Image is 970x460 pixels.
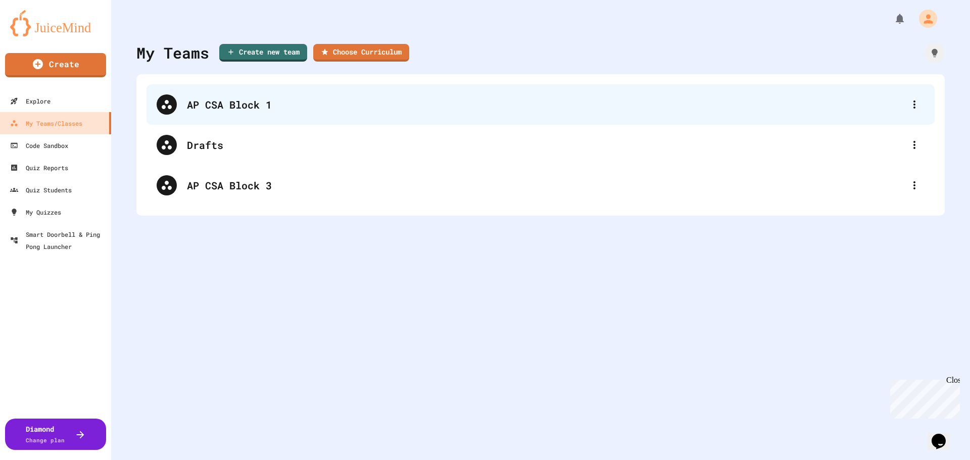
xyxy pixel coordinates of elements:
div: My Quizzes [10,206,61,218]
div: Quiz Students [10,184,72,196]
div: Code Sandbox [10,139,68,151]
div: My Teams/Classes [10,117,82,129]
iframe: chat widget [928,420,960,450]
div: My Account [908,7,940,30]
div: My Notifications [875,10,908,27]
img: logo-orange.svg [10,10,101,36]
div: AP CSA Block 1 [147,84,935,125]
iframe: chat widget [886,376,960,419]
button: DiamondChange plan [5,419,106,450]
div: My Teams [136,41,209,64]
div: AP CSA Block 3 [147,165,935,206]
div: AP CSA Block 1 [187,97,904,112]
div: Drafts [147,125,935,165]
a: Create [5,53,106,77]
span: Change plan [26,436,65,444]
a: Create new team [219,44,307,62]
div: Smart Doorbell & Ping Pong Launcher [10,228,107,252]
div: Drafts [187,137,904,152]
div: Explore [10,95,51,107]
div: Chat with us now!Close [4,4,70,64]
div: AP CSA Block 3 [187,178,904,193]
div: How it works [925,43,945,63]
div: Quiz Reports [10,162,68,174]
div: Diamond [26,424,65,445]
a: Choose Curriculum [313,44,409,62]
